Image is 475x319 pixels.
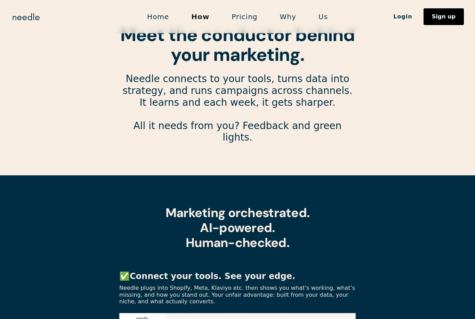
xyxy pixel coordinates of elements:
[382,11,424,23] a: Login
[136,9,180,24] a: Home
[119,73,356,155] p: Needle connects to your tools, turns data into strategy, and runs campaigns across channels. It l...
[130,271,295,281] strong: Connect your tools. See your edge.
[180,9,220,24] a: How
[220,9,268,24] a: Pricing
[432,14,456,19] div: Sign up
[424,8,464,25] a: Sign up
[120,23,354,66] strong: Meet the conductor behind your marketing.
[307,9,339,24] a: Us
[269,9,307,24] a: Why
[119,285,356,305] p: Needle plugs into Shopify, Meta, Klaviyo etc. then shows you what’s working, what’s missing, and ...
[119,271,356,282] p: ✅
[166,205,309,251] strong: Marketing orchestrated. AI-powered. Human-checked.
